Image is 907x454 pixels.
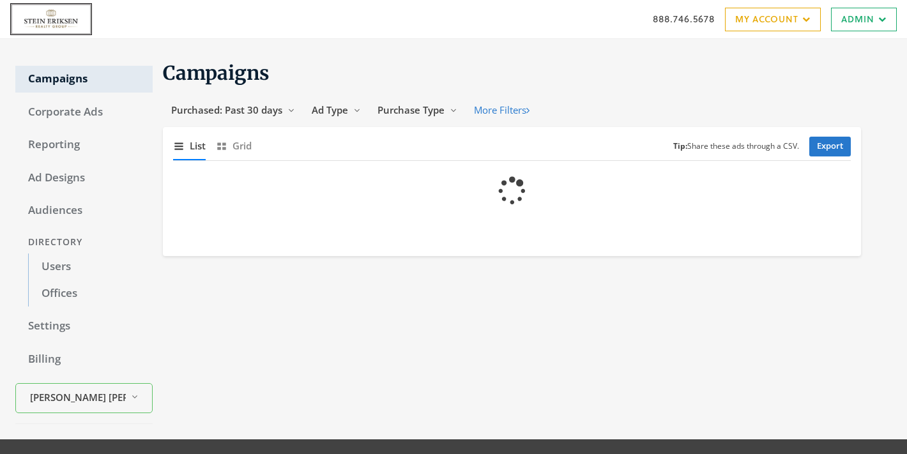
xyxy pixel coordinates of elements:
[369,98,466,122] button: Purchase Type
[173,132,206,160] button: List
[673,140,687,151] b: Tip:
[831,8,897,31] a: Admin
[809,137,851,156] a: Export
[466,98,538,122] button: More Filters
[15,231,153,254] div: Directory
[163,98,303,122] button: Purchased: Past 30 days
[312,103,348,116] span: Ad Type
[673,140,799,153] small: Share these ads through a CSV.
[15,132,153,158] a: Reporting
[15,383,153,413] button: [PERSON_NAME] [PERSON_NAME] Realty Group
[28,280,153,307] a: Offices
[216,132,252,160] button: Grid
[377,103,445,116] span: Purchase Type
[190,139,206,153] span: List
[10,3,92,35] img: Adwerx
[171,103,282,116] span: Purchased: Past 30 days
[653,12,715,26] a: 888.746.5678
[232,139,252,153] span: Grid
[303,98,369,122] button: Ad Type
[15,99,153,126] a: Corporate Ads
[163,61,270,85] span: Campaigns
[28,253,153,280] a: Users
[15,313,153,340] a: Settings
[15,346,153,373] a: Billing
[15,197,153,224] a: Audiences
[30,390,126,405] span: [PERSON_NAME] [PERSON_NAME] Realty Group
[725,8,821,31] a: My Account
[15,66,153,93] a: Campaigns
[15,165,153,192] a: Ad Designs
